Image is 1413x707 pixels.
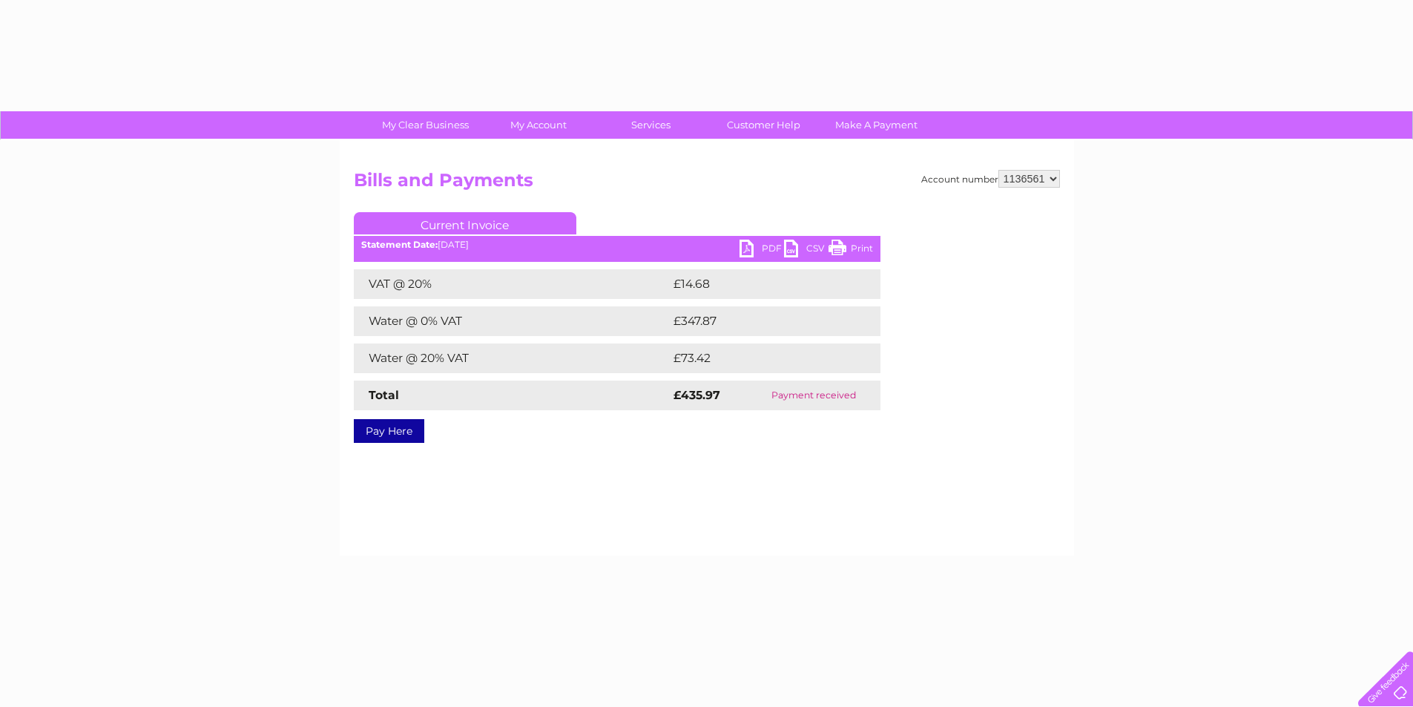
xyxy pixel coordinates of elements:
[670,343,850,373] td: £73.42
[784,240,829,261] a: CSV
[477,111,599,139] a: My Account
[354,343,670,373] td: Water @ 20% VAT
[702,111,825,139] a: Customer Help
[354,170,1060,198] h2: Bills and Payments
[364,111,487,139] a: My Clear Business
[354,240,880,250] div: [DATE]
[354,269,670,299] td: VAT @ 20%
[354,212,576,234] a: Current Invoice
[670,269,850,299] td: £14.68
[354,306,670,336] td: Water @ 0% VAT
[670,306,854,336] td: £347.87
[815,111,938,139] a: Make A Payment
[673,388,720,402] strong: £435.97
[829,240,873,261] a: Print
[740,240,784,261] a: PDF
[361,239,438,250] b: Statement Date:
[354,419,424,443] a: Pay Here
[748,381,880,410] td: Payment received
[369,388,399,402] strong: Total
[590,111,712,139] a: Services
[921,170,1060,188] div: Account number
